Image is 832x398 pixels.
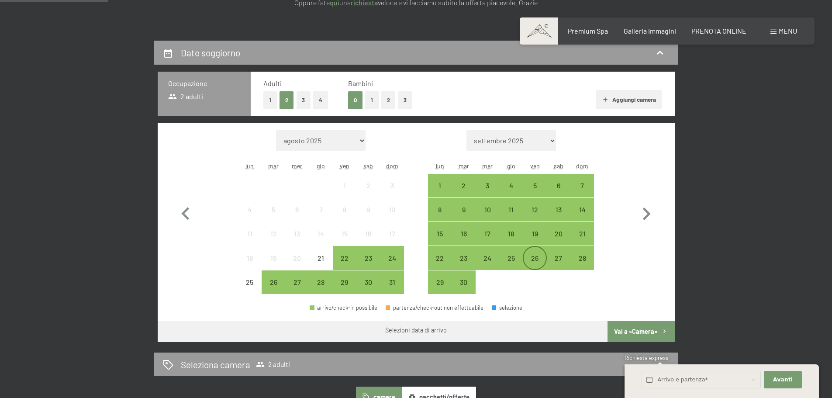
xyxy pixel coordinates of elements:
[476,198,499,221] div: arrivo/check-in possibile
[428,246,452,270] div: Mon Sep 22 2025
[262,222,285,246] div: arrivo/check-in non effettuabile
[453,255,475,277] div: 23
[333,198,356,221] div: arrivo/check-in non effettuabile
[239,279,261,301] div: 25
[547,198,570,221] div: arrivo/check-in possibile
[285,270,309,294] div: Wed Aug 27 2025
[548,230,570,252] div: 20
[238,222,262,246] div: arrivo/check-in non effettuabile
[292,162,302,170] abbr: mercoledì
[429,206,451,228] div: 8
[334,230,356,252] div: 15
[333,198,356,221] div: Fri Aug 08 2025
[285,198,309,221] div: arrivo/check-in non effettuabile
[547,246,570,270] div: Sat Sep 27 2025
[570,222,594,246] div: Sun Sep 21 2025
[245,162,254,170] abbr: lunedì
[357,255,379,277] div: 23
[507,162,515,170] abbr: giovedì
[691,27,746,35] a: PRENOTA ONLINE
[309,198,333,221] div: arrivo/check-in non effettuabile
[436,162,444,170] abbr: lunedì
[380,270,404,294] div: arrivo/check-in possibile
[238,270,262,294] div: Mon Aug 25 2025
[333,270,356,294] div: arrivo/check-in possibile
[357,206,379,228] div: 9
[570,246,594,270] div: arrivo/check-in possibile
[386,162,398,170] abbr: domenica
[576,162,588,170] abbr: domenica
[356,246,380,270] div: Sat Aug 23 2025
[181,358,250,371] h2: Seleziona camera
[356,174,380,197] div: arrivo/check-in non effettuabile
[571,230,593,252] div: 21
[356,222,380,246] div: arrivo/check-in non effettuabile
[356,270,380,294] div: arrivo/check-in possibile
[310,255,332,277] div: 21
[334,206,356,228] div: 8
[381,230,403,252] div: 17
[570,174,594,197] div: Sun Sep 07 2025
[333,174,356,197] div: arrivo/check-in non effettuabile
[309,198,333,221] div: Thu Aug 07 2025
[262,230,284,252] div: 12
[297,91,311,109] button: 3
[386,305,483,311] div: partenza/check-out non effettuabile
[624,27,676,35] a: Galleria immagini
[317,162,325,170] abbr: giovedì
[356,222,380,246] div: Sat Aug 16 2025
[452,246,476,270] div: Tue Sep 23 2025
[381,255,403,277] div: 24
[429,230,451,252] div: 15
[334,182,356,204] div: 1
[452,270,476,294] div: arrivo/check-in possibile
[348,91,362,109] button: 0
[356,270,380,294] div: Sat Aug 30 2025
[356,198,380,221] div: Sat Aug 09 2025
[452,198,476,221] div: arrivo/check-in possibile
[333,246,356,270] div: arrivo/check-in possibile
[523,198,546,221] div: arrivo/check-in possibile
[173,130,198,294] button: Mese precedente
[286,279,308,301] div: 27
[547,222,570,246] div: arrivo/check-in possibile
[313,91,328,109] button: 4
[238,198,262,221] div: arrivo/check-in non effettuabile
[625,354,668,361] span: Richiesta express
[239,230,261,252] div: 11
[523,174,546,197] div: arrivo/check-in possibile
[492,305,522,311] div: selezione
[381,182,403,204] div: 3
[263,79,282,87] span: Adulti
[380,246,404,270] div: Sun Aug 24 2025
[263,91,277,109] button: 1
[523,222,546,246] div: arrivo/check-in possibile
[548,255,570,277] div: 27
[499,246,523,270] div: Thu Sep 25 2025
[476,206,498,228] div: 10
[773,376,793,384] span: Avanti
[428,270,452,294] div: arrivo/check-in possibile
[499,174,523,197] div: Thu Sep 04 2025
[779,27,797,35] span: Menu
[285,246,309,270] div: Wed Aug 20 2025
[285,198,309,221] div: Wed Aug 06 2025
[356,198,380,221] div: arrivo/check-in non effettuabile
[499,198,523,221] div: arrivo/check-in possibile
[333,174,356,197] div: Fri Aug 01 2025
[499,198,523,221] div: Thu Sep 11 2025
[285,246,309,270] div: arrivo/check-in non effettuabile
[459,162,469,170] abbr: martedì
[524,255,545,277] div: 26
[262,246,285,270] div: Tue Aug 19 2025
[547,222,570,246] div: Sat Sep 20 2025
[500,255,522,277] div: 25
[238,198,262,221] div: Mon Aug 04 2025
[309,270,333,294] div: arrivo/check-in possibile
[452,246,476,270] div: arrivo/check-in possibile
[523,198,546,221] div: Fri Sep 12 2025
[333,246,356,270] div: Fri Aug 22 2025
[380,246,404,270] div: arrivo/check-in possibile
[453,206,475,228] div: 9
[500,206,522,228] div: 11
